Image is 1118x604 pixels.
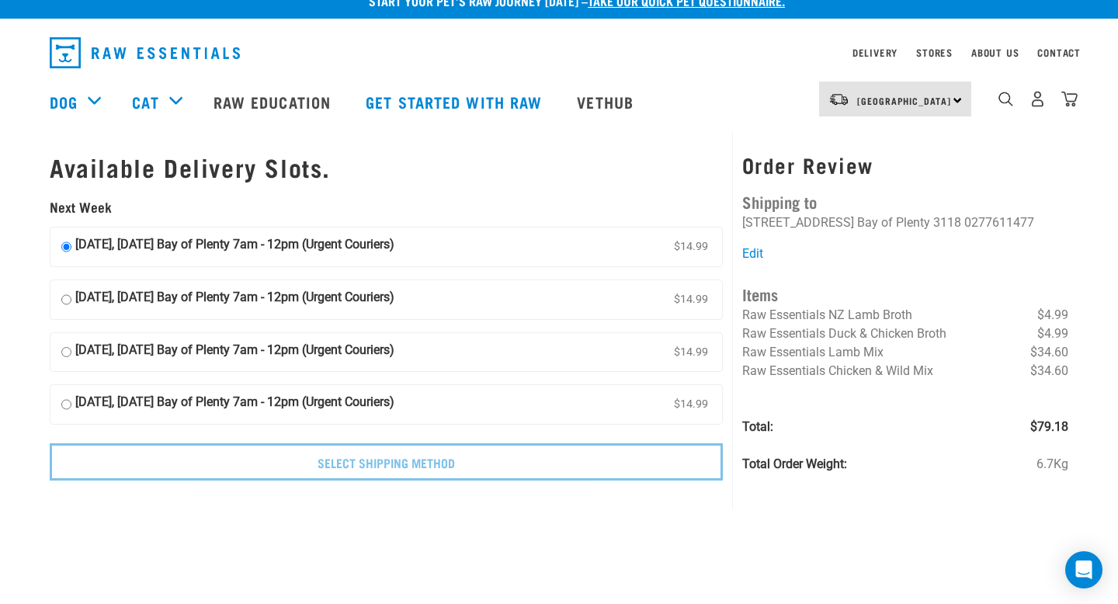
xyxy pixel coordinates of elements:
h4: Items [742,282,1068,306]
a: Stores [916,50,953,55]
span: $34.60 [1030,362,1068,380]
a: Dog [50,90,78,113]
nav: dropdown navigation [37,31,1081,75]
a: Raw Education [198,71,350,133]
a: Vethub [561,71,653,133]
strong: [DATE], [DATE] Bay of Plenty 7am - 12pm (Urgent Couriers) [75,341,394,364]
span: Raw Essentials Lamb Mix [742,345,884,359]
a: Contact [1037,50,1081,55]
span: $14.99 [671,288,711,311]
img: user.png [1029,91,1046,107]
img: Raw Essentials Logo [50,37,240,68]
strong: Total: [742,419,773,434]
span: [GEOGRAPHIC_DATA] [857,98,951,103]
strong: [DATE], [DATE] Bay of Plenty 7am - 12pm (Urgent Couriers) [75,393,394,416]
span: Raw Essentials NZ Lamb Broth [742,307,912,322]
input: [DATE], [DATE] Bay of Plenty 7am - 12pm (Urgent Couriers) $14.99 [61,288,71,311]
input: [DATE], [DATE] Bay of Plenty 7am - 12pm (Urgent Couriers) $14.99 [61,393,71,416]
a: Edit [742,246,763,261]
strong: [DATE], [DATE] Bay of Plenty 7am - 12pm (Urgent Couriers) [75,235,394,259]
span: $14.99 [671,235,711,259]
a: About Us [971,50,1019,55]
a: Delivery [852,50,898,55]
li: 0277611477 [964,215,1034,230]
span: $4.99 [1037,325,1068,343]
input: [DATE], [DATE] Bay of Plenty 7am - 12pm (Urgent Couriers) $14.99 [61,341,71,364]
strong: Total Order Weight: [742,456,847,471]
a: Cat [132,90,158,113]
h5: Next Week [50,200,723,215]
img: home-icon@2x.png [1061,91,1078,107]
span: $14.99 [671,341,711,364]
span: Raw Essentials Duck & Chicken Broth [742,326,946,341]
input: Select Shipping Method [50,443,723,481]
span: $34.60 [1030,343,1068,362]
input: [DATE], [DATE] Bay of Plenty 7am - 12pm (Urgent Couriers) $14.99 [61,235,71,259]
img: van-moving.png [828,92,849,106]
h3: Order Review [742,153,1068,177]
span: 6.7Kg [1036,455,1068,474]
li: [STREET_ADDRESS] [742,215,854,230]
span: $79.18 [1030,418,1068,436]
span: Raw Essentials Chicken & Wild Mix [742,363,933,378]
img: home-icon-1@2x.png [998,92,1013,106]
div: Open Intercom Messenger [1065,551,1102,588]
span: $14.99 [671,393,711,416]
span: $4.99 [1037,306,1068,325]
h4: Shipping to [742,189,1068,213]
a: Get started with Raw [350,71,561,133]
li: Bay of Plenty 3118 [857,215,961,230]
strong: [DATE], [DATE] Bay of Plenty 7am - 12pm (Urgent Couriers) [75,288,394,311]
h1: Available Delivery Slots. [50,153,723,181]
